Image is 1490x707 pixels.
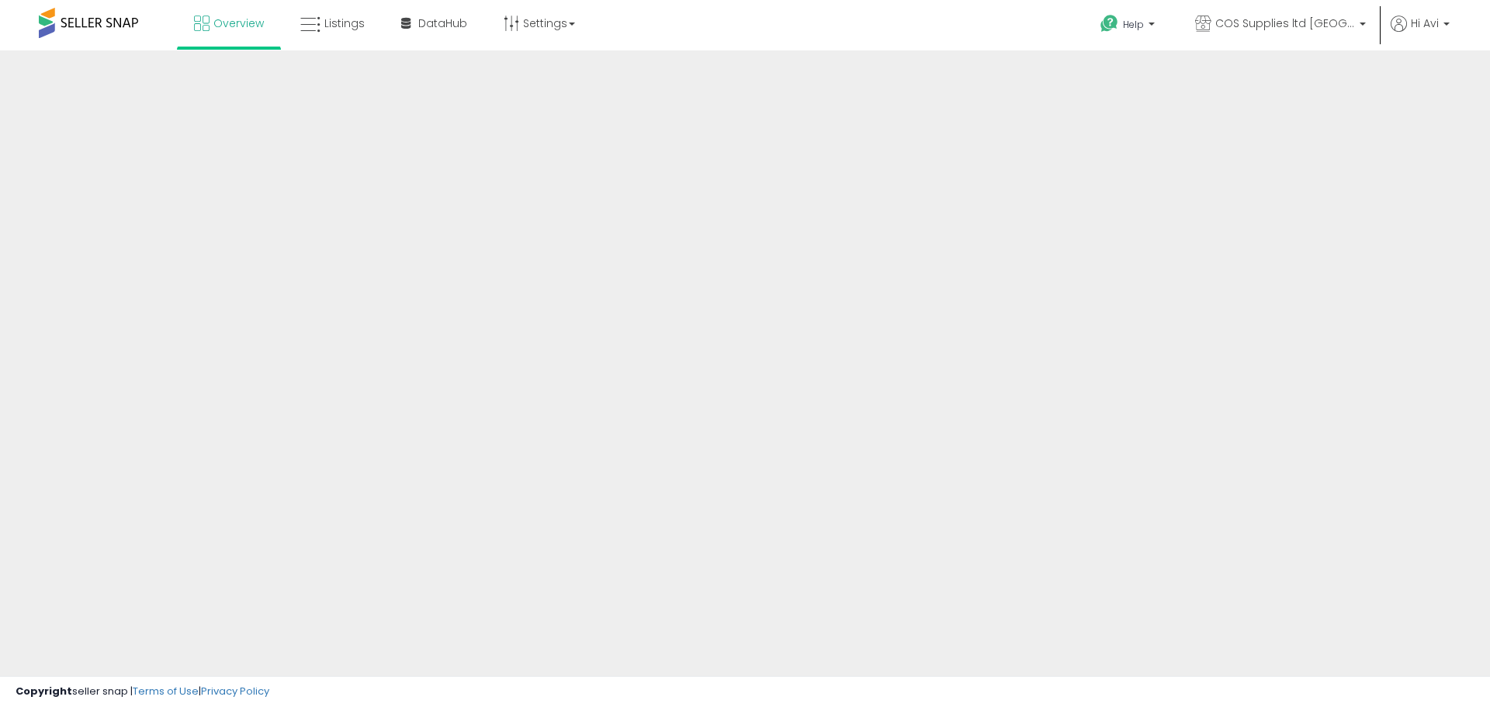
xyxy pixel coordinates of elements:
div: seller snap | | [16,684,269,699]
span: Listings [324,16,365,31]
i: Get Help [1100,14,1119,33]
a: Hi Avi [1391,16,1450,50]
a: Terms of Use [133,684,199,698]
a: Privacy Policy [201,684,269,698]
span: Hi Avi [1411,16,1439,31]
span: DataHub [418,16,467,31]
span: Help [1123,18,1144,31]
span: Overview [213,16,264,31]
span: COS Supplies ltd [GEOGRAPHIC_DATA] [1215,16,1355,31]
a: Help [1088,2,1170,50]
strong: Copyright [16,684,72,698]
